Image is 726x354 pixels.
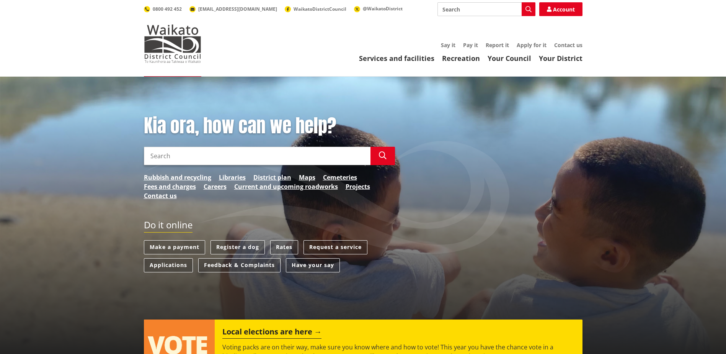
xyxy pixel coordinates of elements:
[285,6,346,12] a: WaikatoDistrictCouncil
[144,258,193,272] a: Applications
[554,41,582,49] a: Contact us
[270,240,298,254] a: Rates
[303,240,367,254] a: Request a service
[144,25,201,63] img: Waikato District Council - Te Kaunihera aa Takiwaa o Waikato
[144,240,205,254] a: Make a payment
[153,6,182,12] span: 0800 492 452
[442,54,480,63] a: Recreation
[198,6,277,12] span: [EMAIL_ADDRESS][DOMAIN_NAME]
[204,182,227,191] a: Careers
[253,173,291,182] a: District plan
[144,182,196,191] a: Fees and charges
[437,2,535,16] input: Search input
[144,173,211,182] a: Rubbish and recycling
[539,54,582,63] a: Your District
[144,191,177,200] a: Contact us
[463,41,478,49] a: Pay it
[144,6,182,12] a: 0800 492 452
[299,173,315,182] a: Maps
[198,258,281,272] a: Feedback & Complaints
[222,327,321,339] h2: Local elections are here
[354,5,403,12] a: @WaikatoDistrict
[219,173,246,182] a: Libraries
[144,147,370,165] input: Search input
[286,258,340,272] a: Have your say
[441,41,455,49] a: Say it
[323,173,357,182] a: Cemeteries
[346,182,370,191] a: Projects
[189,6,277,12] a: [EMAIL_ADDRESS][DOMAIN_NAME]
[488,54,531,63] a: Your Council
[486,41,509,49] a: Report it
[144,220,193,233] h2: Do it online
[363,5,403,12] span: @WaikatoDistrict
[144,115,395,137] h1: Kia ora, how can we help?
[294,6,346,12] span: WaikatoDistrictCouncil
[210,240,265,254] a: Register a dog
[234,182,338,191] a: Current and upcoming roadworks
[539,2,582,16] a: Account
[517,41,547,49] a: Apply for it
[359,54,434,63] a: Services and facilities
